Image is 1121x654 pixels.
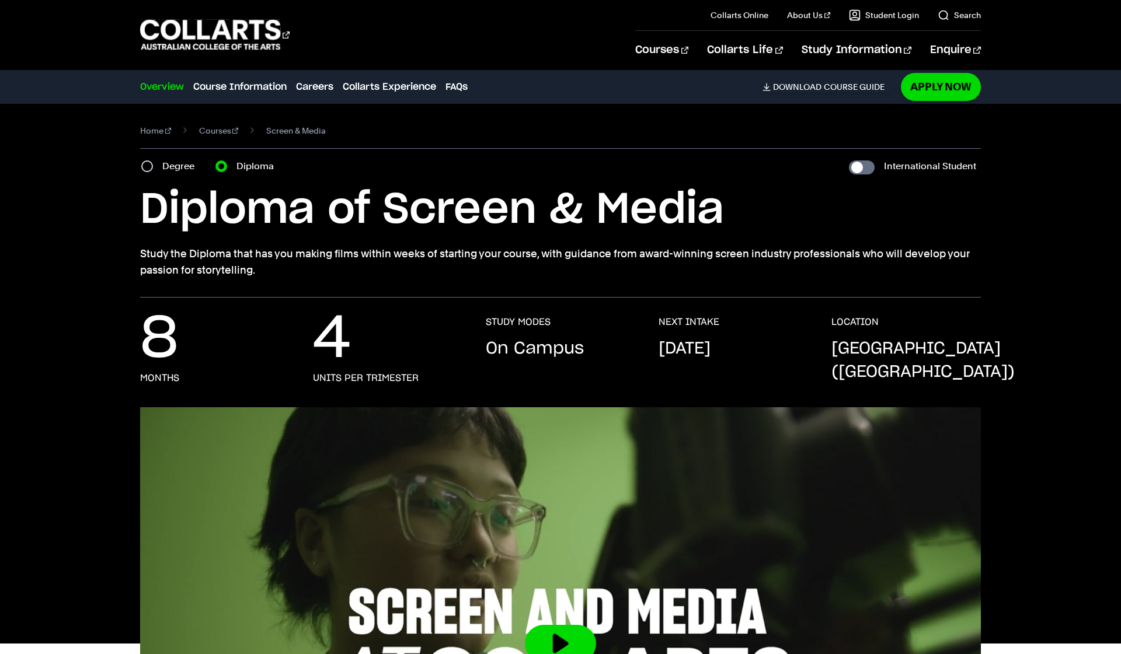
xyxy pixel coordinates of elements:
[140,184,981,236] h1: Diploma of Screen & Media
[486,316,551,328] h3: STUDY MODES
[445,80,468,94] a: FAQs
[313,372,419,384] h3: units per trimester
[802,31,911,69] a: Study Information
[486,337,584,361] p: On Campus
[140,246,981,278] p: Study the Diploma that has you making films within weeks of starting your course, with guidance f...
[707,31,782,69] a: Collarts Life
[140,372,179,384] h3: months
[140,316,178,363] p: 8
[831,337,1015,384] p: [GEOGRAPHIC_DATA] ([GEOGRAPHIC_DATA])
[266,123,326,139] span: Screen & Media
[773,82,821,92] span: Download
[763,82,894,92] a: DownloadCourse Guide
[236,158,281,174] label: Diploma
[313,316,351,363] p: 4
[659,316,719,328] h3: NEXT INTAKE
[884,158,976,174] label: International Student
[162,158,201,174] label: Degree
[901,73,981,100] a: Apply Now
[199,123,239,139] a: Courses
[849,9,919,21] a: Student Login
[938,9,981,21] a: Search
[787,9,830,21] a: About Us
[930,31,981,69] a: Enquire
[140,18,290,51] div: Go to homepage
[296,80,333,94] a: Careers
[140,80,184,94] a: Overview
[659,337,711,361] p: [DATE]
[193,80,287,94] a: Course Information
[711,9,768,21] a: Collarts Online
[343,80,436,94] a: Collarts Experience
[831,316,879,328] h3: LOCATION
[140,123,171,139] a: Home
[635,31,688,69] a: Courses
